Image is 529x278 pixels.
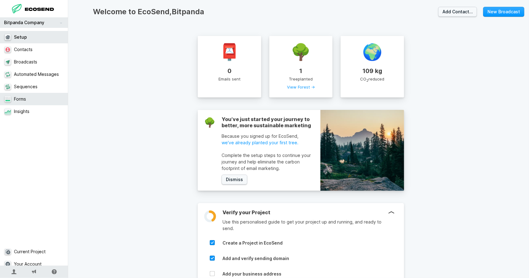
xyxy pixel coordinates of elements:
a: New Broadcast [483,7,524,17]
h4: Add your business address [223,271,426,277]
sub: 2 [367,79,369,83]
span: 🌳 [204,117,215,128]
h4: Create a Project in EcoSend [223,240,426,246]
a: Add Contact… [438,7,477,17]
a: View Forest → [287,85,315,89]
span: 📮 [219,44,240,60]
span: 1 [300,68,302,74]
span: Emails sent [218,77,240,81]
h4: Add and verify sending domain [223,256,426,261]
span: 🌳 [291,44,311,60]
a: we've already planted your first tree. [222,139,314,146]
p: Because you signed up for EcoSend, [222,133,314,146]
h1: Welcome to EcoSend, Bitpanda [93,6,438,17]
p: Use this personalised guide to get your project up and running, and ready to send. [223,219,389,232]
span: CO reduced [360,77,385,82]
h3: You’ve just started your journey to better, more sustainable marketing [222,116,314,128]
p: Complete the setup steps to continue your journey and help eliminate the carbon footprint of emai... [222,152,314,172]
h3: Verify your Project [223,209,389,215]
button: Dismiss [222,175,247,185]
span: 🌍 [362,44,382,60]
span: 109 kg [363,68,382,74]
span: 0 [227,68,231,74]
span: Tree planted [289,77,313,81]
